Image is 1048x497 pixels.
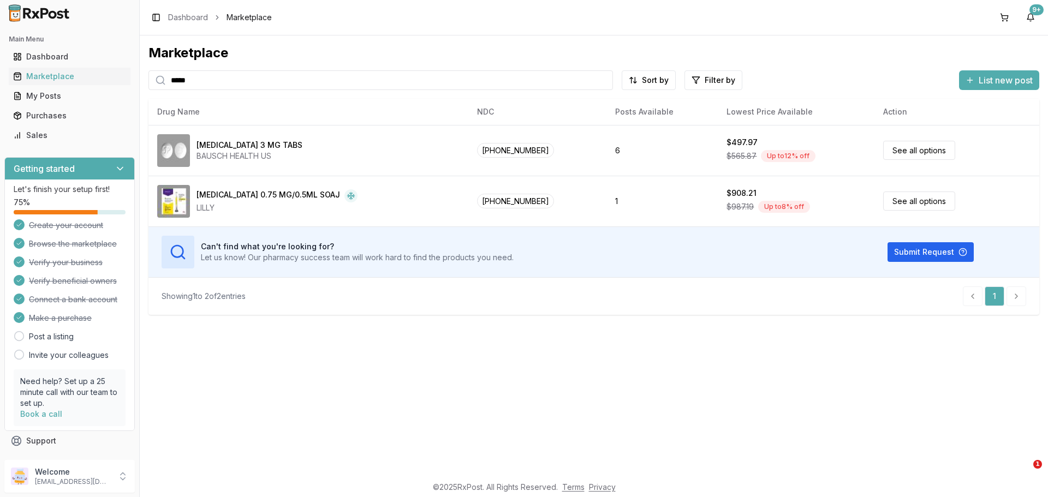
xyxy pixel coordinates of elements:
div: [MEDICAL_DATA] 3 MG TABS [196,140,302,151]
th: Action [874,99,1039,125]
div: Marketplace [13,71,126,82]
th: NDC [468,99,607,125]
h3: Can't find what you're looking for? [201,241,514,252]
p: [EMAIL_ADDRESS][DOMAIN_NAME] [35,477,111,486]
button: Sales [4,127,135,144]
p: Let's finish your setup first! [14,184,126,195]
th: Drug Name [148,99,468,125]
span: $565.87 [727,151,757,161]
div: [MEDICAL_DATA] 0.75 MG/0.5ML SOAJ [196,189,340,202]
button: 9+ [1022,9,1039,26]
div: $908.21 [727,188,757,199]
p: Let us know! Our pharmacy success team will work hard to find the products you need. [201,252,514,263]
div: LILLY [196,202,358,213]
a: Book a call [20,409,62,418]
a: Terms [562,482,585,492]
a: Invite your colleagues [29,350,109,361]
span: Sort by [642,75,669,86]
button: Marketplace [4,68,135,85]
span: Filter by [705,75,735,86]
a: See all options [883,191,955,211]
button: My Posts [4,87,135,105]
img: Trulance 3 MG TABS [157,134,190,167]
th: Lowest Price Available [718,99,874,125]
span: 1 [1033,460,1042,469]
button: Filter by [684,70,742,90]
button: List new post [959,70,1039,90]
div: Showing 1 to 2 of 2 entries [162,291,246,302]
th: Posts Available [606,99,718,125]
p: Need help? Set up a 25 minute call with our team to set up. [20,376,119,409]
span: Make a purchase [29,313,92,324]
span: [PHONE_NUMBER] [477,194,554,208]
span: [PHONE_NUMBER] [477,143,554,158]
a: Sales [9,125,130,145]
div: Up to 8 % off [758,201,810,213]
div: $497.97 [727,137,758,148]
span: $987.19 [727,201,754,212]
span: Feedback [26,455,63,466]
div: Purchases [13,110,126,121]
div: 9+ [1029,4,1044,15]
img: Trulicity 0.75 MG/0.5ML SOAJ [157,185,190,218]
div: Sales [13,130,126,141]
nav: breadcrumb [168,12,272,23]
img: RxPost Logo [4,4,74,22]
a: Marketplace [9,67,130,86]
span: Create your account [29,220,103,231]
span: 75 % [14,197,30,208]
span: Browse the marketplace [29,238,117,249]
a: Dashboard [168,12,208,23]
div: BAUSCH HEALTH US [196,151,302,161]
span: Marketplace [227,12,272,23]
span: Connect a bank account [29,294,117,305]
span: Verify beneficial owners [29,276,117,286]
a: Dashboard [9,47,130,67]
div: Up to 12 % off [761,150,815,162]
a: Privacy [589,482,616,492]
h3: Getting started [14,162,75,175]
button: Support [4,431,135,451]
a: List new post [959,76,1039,87]
iframe: Intercom live chat [1011,460,1037,486]
a: Post a listing [29,331,74,342]
nav: pagination [963,286,1026,306]
div: Marketplace [148,44,1039,62]
img: User avatar [11,468,28,485]
button: Submit Request [888,242,974,262]
button: Sort by [622,70,676,90]
button: Dashboard [4,48,135,65]
a: My Posts [9,86,130,106]
td: 6 [606,125,718,176]
span: List new post [979,74,1033,87]
a: See all options [883,141,955,160]
button: Feedback [4,451,135,470]
a: Purchases [9,106,130,125]
a: 1 [985,286,1004,306]
div: My Posts [13,91,126,101]
div: Dashboard [13,51,126,62]
h2: Main Menu [9,35,130,44]
td: 1 [606,176,718,226]
span: Verify your business [29,257,103,268]
p: Welcome [35,466,111,477]
button: Purchases [4,107,135,124]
